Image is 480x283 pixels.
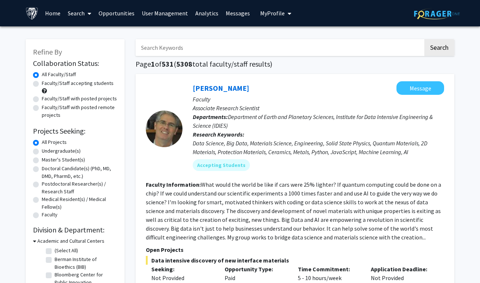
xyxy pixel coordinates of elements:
[225,265,287,273] p: Opportunity Type:
[26,7,38,20] img: Johns Hopkins University Logo
[414,8,460,19] img: ForagerOne Logo
[55,256,115,271] label: Berman Institute of Bioethics (BIB)
[41,0,64,26] a: Home
[193,159,250,171] mat-chip: Accepting Students
[136,60,454,68] h1: Page of ( total faculty/staff results)
[42,211,58,219] label: Faculty
[95,0,138,26] a: Opportunities
[42,79,114,87] label: Faculty/Staff accepting students
[33,127,117,135] h2: Projects Seeking:
[193,113,433,129] span: Department of Earth and Planetary Sciences, Institute for Data Intensive Engineering & Science (I...
[55,247,78,254] label: (Select All)
[151,273,214,282] div: Not Provided
[37,237,104,245] h3: Academic and Cultural Centers
[42,196,117,211] label: Medical Resident(s) / Medical Fellow(s)
[193,104,444,112] p: Associate Research Scientist
[193,113,228,120] b: Departments:
[42,147,81,155] label: Undergraduate(s)
[193,131,244,138] b: Research Keywords:
[136,39,423,56] input: Search Keywords
[42,138,67,146] label: All Projects
[64,0,95,26] a: Search
[33,59,117,68] h2: Collaboration Status:
[42,95,117,103] label: Faculty/Staff with posted projects
[219,265,292,282] div: Paid
[33,226,117,234] h2: Division & Department:
[192,0,222,26] a: Analytics
[5,250,31,278] iframe: Chat
[193,95,444,104] p: Faculty
[396,81,444,95] button: Message David Elbert
[193,139,444,156] div: Data Science, Big Data, Materials Science, Engineering, Solid State Physics, Quantum Materials, 2...
[222,0,254,26] a: Messages
[365,265,439,282] div: Not Provided
[424,39,454,56] button: Search
[371,265,433,273] p: Application Deadline:
[162,59,174,68] span: 531
[298,265,360,273] p: Time Commitment:
[146,181,201,188] b: Faculty Information:
[33,47,62,56] span: Refine By
[260,10,285,17] span: My Profile
[146,245,444,254] p: Open Projects
[42,156,85,164] label: Master's Student(s)
[176,59,192,68] span: 5308
[42,104,117,119] label: Faculty/Staff with posted remote projects
[42,180,117,196] label: Postdoctoral Researcher(s) / Research Staff
[292,265,366,282] div: 5 - 10 hours/week
[42,165,117,180] label: Doctoral Candidate(s) (PhD, MD, DMD, PharmD, etc.)
[151,265,214,273] p: Seeking:
[42,71,76,78] label: All Faculty/Staff
[146,256,444,265] span: Data intensive discovery of new interface materials
[193,83,249,93] a: [PERSON_NAME]
[138,0,192,26] a: User Management
[146,181,441,241] fg-read-more: What would the world be like if cars were 25% lighter? If quantum computing could be done on a ch...
[151,59,155,68] span: 1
